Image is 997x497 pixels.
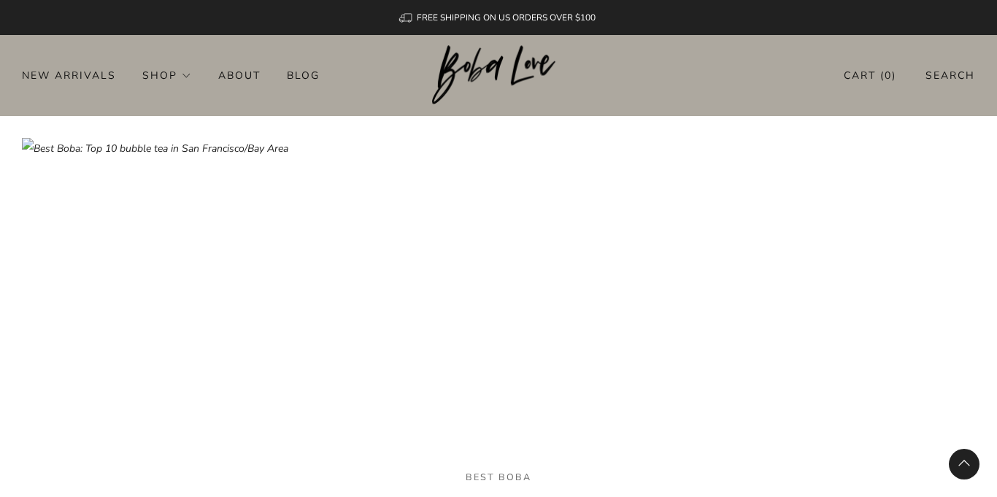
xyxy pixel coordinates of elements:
a: Boba Love [432,45,566,106]
a: Shop [142,63,192,87]
a: Search [925,63,975,88]
img: Boba Love [432,45,566,105]
a: best boba [466,471,531,483]
img: Best Boba: Top 10 bubble tea in San Francisco/Bay Area [22,138,975,496]
back-to-top-button: Back to top [949,449,979,479]
span: FREE SHIPPING ON US ORDERS OVER $100 [417,12,596,23]
a: About [218,63,261,87]
a: Cart [844,63,896,88]
a: New Arrivals [22,63,116,87]
items-count: 0 [885,69,892,82]
a: Blog [287,63,320,87]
